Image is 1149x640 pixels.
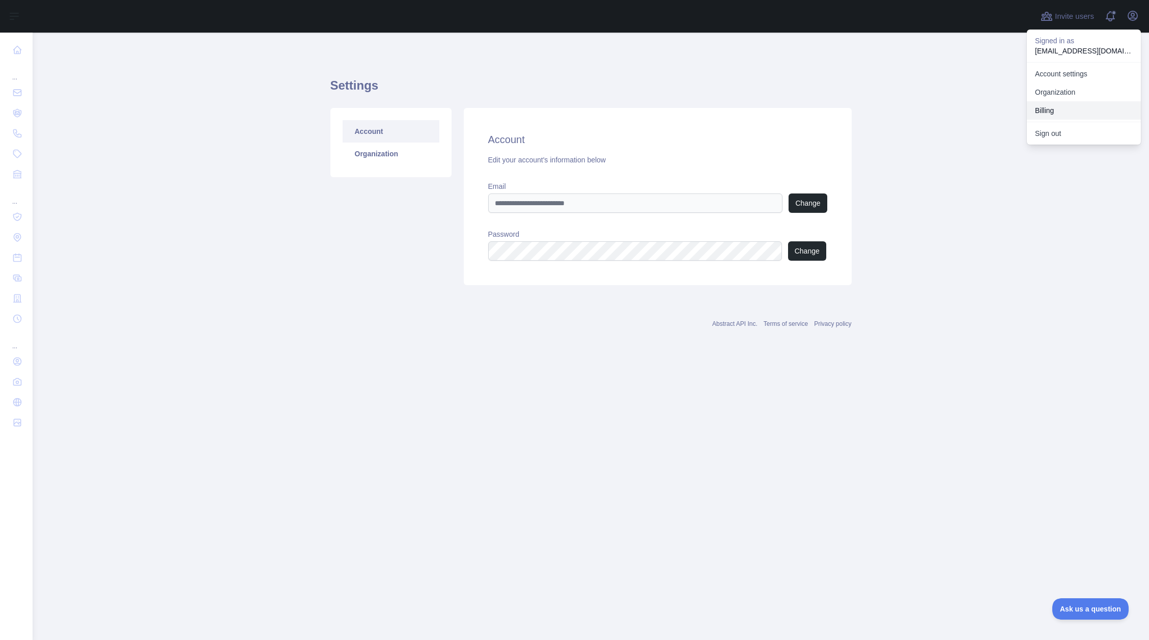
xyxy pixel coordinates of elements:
[1035,36,1133,46] p: Signed in as
[764,320,808,327] a: Terms of service
[488,229,827,239] label: Password
[343,120,439,143] a: Account
[789,193,827,213] button: Change
[488,132,827,147] h2: Account
[8,185,24,206] div: ...
[712,320,758,327] a: Abstract API Inc.
[1039,8,1096,24] button: Invite users
[814,320,851,327] a: Privacy policy
[788,241,826,261] button: Change
[8,61,24,81] div: ...
[8,330,24,350] div: ...
[343,143,439,165] a: Organization
[488,181,827,191] label: Email
[488,155,827,165] div: Edit your account's information below
[330,77,852,102] h1: Settings
[1027,83,1141,101] a: Organization
[1027,65,1141,83] a: Account settings
[1052,598,1129,620] iframe: Toggle Customer Support
[1027,124,1141,143] button: Sign out
[1055,11,1094,22] span: Invite users
[1027,101,1141,120] button: Billing
[1035,46,1133,56] p: [EMAIL_ADDRESS][DOMAIN_NAME]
